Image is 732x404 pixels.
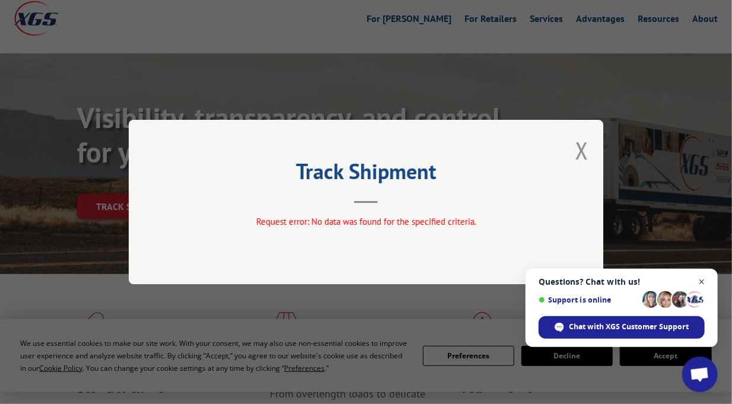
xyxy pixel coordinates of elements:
[188,163,544,186] h2: Track Shipment
[256,216,476,227] span: Request error: No data was found for the specified criteria.
[569,322,689,332] span: Chat with XGS Customer Support
[682,357,718,392] div: Open chat
[539,316,705,339] div: Chat with XGS Customer Support
[575,135,588,166] button: Close modal
[539,295,638,304] span: Support is online
[539,277,705,287] span: Questions? Chat with us!
[695,275,709,290] span: Close chat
